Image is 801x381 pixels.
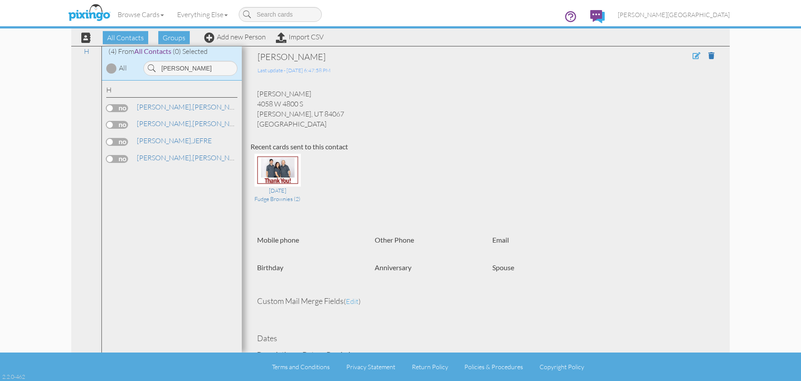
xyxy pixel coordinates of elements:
[251,89,721,129] div: [PERSON_NAME] 4058 W 4800 S [PERSON_NAME], UT 84067 [GEOGRAPHIC_DATA]
[158,31,190,44] span: Groups
[171,4,234,25] a: Everything Else
[412,363,448,370] a: Return Policy
[134,47,171,55] span: All Contacts
[254,195,301,203] div: Fudge Brownies (2)
[327,347,366,362] th: Reminder
[204,32,266,41] a: Add new Person
[346,297,359,306] span: edit
[136,118,247,129] a: [PERSON_NAME]
[137,153,192,162] span: [PERSON_NAME],
[257,297,714,306] h4: Custom Mail Merge Fields
[464,363,523,370] a: Policies & Procedures
[344,297,361,306] span: ( )
[346,363,395,370] a: Privacy Statement
[257,347,303,362] th: Description
[136,135,212,146] a: JEFRE
[80,46,94,56] a: H
[375,236,414,244] strong: Other Phone
[492,263,514,272] strong: Spouse
[136,152,247,163] a: [PERSON_NAME]
[276,32,324,41] a: Import CSV
[2,373,25,381] div: 2.2.0-462
[137,102,192,111] span: [PERSON_NAME],
[375,263,411,272] strong: Anniversary
[257,236,299,244] strong: Mobile phone
[111,4,171,25] a: Browse Cards
[103,31,148,44] span: All Contacts
[590,10,605,23] img: comments.svg
[257,334,714,343] h4: Dates
[611,4,736,26] a: [PERSON_NAME][GEOGRAPHIC_DATA]
[173,47,208,56] span: (0) Selected
[618,11,730,18] span: [PERSON_NAME][GEOGRAPHIC_DATA]
[258,51,620,63] div: [PERSON_NAME]
[136,102,309,112] a: [PERSON_NAME] & [PERSON_NAME]
[272,363,330,370] a: Terms and Conditions
[254,154,301,187] img: 135171-1-1756540840674-4e7734393fc99f48-qa.jpg
[239,7,322,22] input: Search cards
[257,263,283,272] strong: Birthday
[303,347,327,362] th: Date
[492,236,509,244] strong: Email
[66,2,112,24] img: pixingo logo
[540,363,584,370] a: Copyright Policy
[137,119,192,128] span: [PERSON_NAME],
[254,187,301,194] div: [DATE]
[102,46,242,56] div: (4) From
[254,165,301,203] a: [DATE] Fudge Brownies (2)
[119,63,127,73] div: All
[137,136,192,145] span: [PERSON_NAME],
[106,85,237,98] div: H
[251,142,348,151] strong: Recent cards sent to this contact
[258,67,331,74] span: Last update - [DATE] 6:47:58 PM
